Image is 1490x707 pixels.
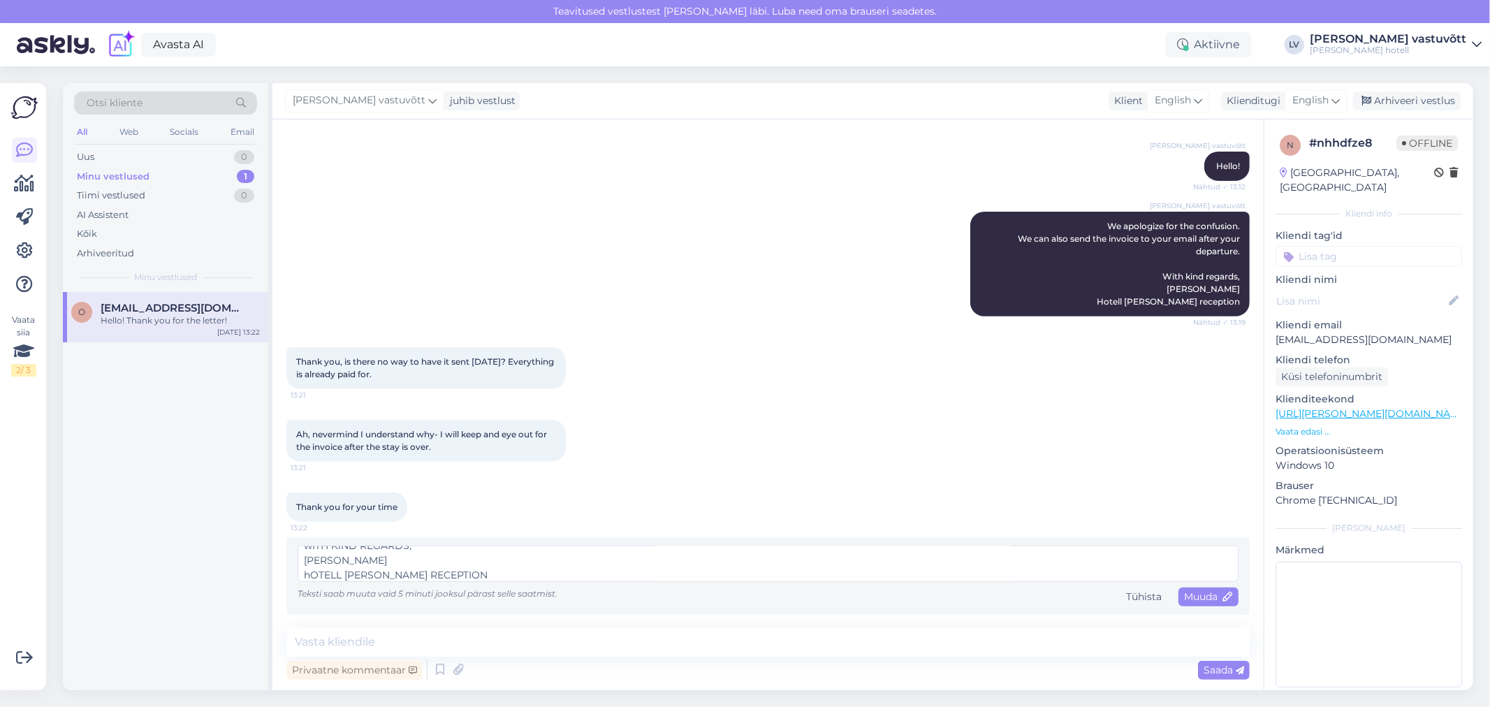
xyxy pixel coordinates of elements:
div: Arhiveeri vestlus [1353,92,1461,110]
span: We apologize for the confusion. We can also send the invoice to your email after your departure. ... [1018,221,1242,307]
textarea: Hello! Thank you for the letter! We make sure to add it on your booking that you would like the i... [298,546,1239,582]
span: Ah, nevermind I understand why- I will keep and eye out for the invoice after the stay is over. [296,429,549,452]
span: Minu vestlused [134,271,197,284]
span: Nähtud ✓ 13:12 [1193,182,1246,192]
div: Arhiveeritud [77,247,134,261]
p: Vaata edasi ... [1276,425,1462,438]
span: Nähtud ✓ 13:19 [1193,317,1246,328]
p: Märkmed [1276,543,1462,557]
div: Email [228,123,257,141]
div: Klienditugi [1221,94,1280,108]
div: [PERSON_NAME] [1276,522,1462,534]
a: Avasta AI [141,33,216,57]
div: Tiimi vestlused [77,189,145,203]
div: [PERSON_NAME] hotell [1310,45,1466,56]
div: 2 / 3 [11,364,36,377]
p: Kliendi email [1276,318,1462,333]
span: English [1292,93,1329,108]
div: 1 [237,170,254,184]
p: Kliendi tag'id [1276,228,1462,243]
span: Offline [1396,136,1458,151]
div: Minu vestlused [77,170,149,184]
div: # nhhdfze8 [1309,135,1396,152]
span: [PERSON_NAME] vastuvõtt [1150,140,1246,151]
span: Otsi kliente [87,96,143,110]
div: 0 [234,150,254,164]
div: [GEOGRAPHIC_DATA], [GEOGRAPHIC_DATA] [1280,166,1434,195]
span: Thank you, is there no way to have it sent [DATE]? Everything is already paid for. [296,356,556,379]
p: Kliendi nimi [1276,272,1462,287]
div: Web [117,123,141,141]
span: Hello! [1216,161,1240,171]
span: English [1155,93,1191,108]
span: n [1287,140,1294,150]
img: Askly Logo [11,94,38,121]
div: [PERSON_NAME] vastuvõtt [1310,34,1466,45]
div: LV [1285,35,1304,54]
div: Kõik [77,227,97,241]
span: 13:21 [291,390,343,400]
span: o [78,307,85,317]
p: Operatsioonisüsteem [1276,444,1462,458]
div: Aktiivne [1166,32,1251,57]
span: Teksti saab muuta vaid 5 minuti jooksul pärast selle saatmist. [298,588,557,599]
span: office@i5invest.com [101,302,246,314]
p: Windows 10 [1276,458,1462,473]
a: [PERSON_NAME] vastuvõtt[PERSON_NAME] hotell [1310,34,1482,56]
p: Brauser [1276,479,1462,493]
a: [URL][PERSON_NAME][DOMAIN_NAME] [1276,407,1468,420]
input: Lisa tag [1276,246,1462,267]
input: Lisa nimi [1276,293,1446,309]
p: [EMAIL_ADDRESS][DOMAIN_NAME] [1276,333,1462,347]
p: Klienditeekond [1276,392,1462,407]
p: Kliendi telefon [1276,353,1462,367]
div: All [74,123,90,141]
div: Küsi telefoninumbrit [1276,367,1388,386]
span: Thank you for your time [296,502,397,512]
div: Klient [1109,94,1143,108]
span: Saada [1204,664,1244,676]
div: 0 [234,189,254,203]
span: [PERSON_NAME] vastuvõtt [293,93,425,108]
div: [DATE] 13:22 [217,327,260,337]
div: Tühista [1120,588,1167,606]
div: Socials [167,123,201,141]
div: juhib vestlust [444,94,516,108]
span: [PERSON_NAME] vastuvõtt [1150,201,1246,211]
img: explore-ai [106,30,136,59]
div: Hello! Thank you for the letter! [101,314,260,327]
div: Vaata siia [11,314,36,377]
span: 13:21 [291,462,343,473]
div: Uus [77,150,94,164]
div: Privaatne kommentaar [286,661,423,680]
div: AI Assistent [77,208,129,222]
span: Muuda [1184,590,1233,603]
span: 13:22 [291,523,343,533]
p: Chrome [TECHNICAL_ID] [1276,493,1462,508]
div: Kliendi info [1276,207,1462,220]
